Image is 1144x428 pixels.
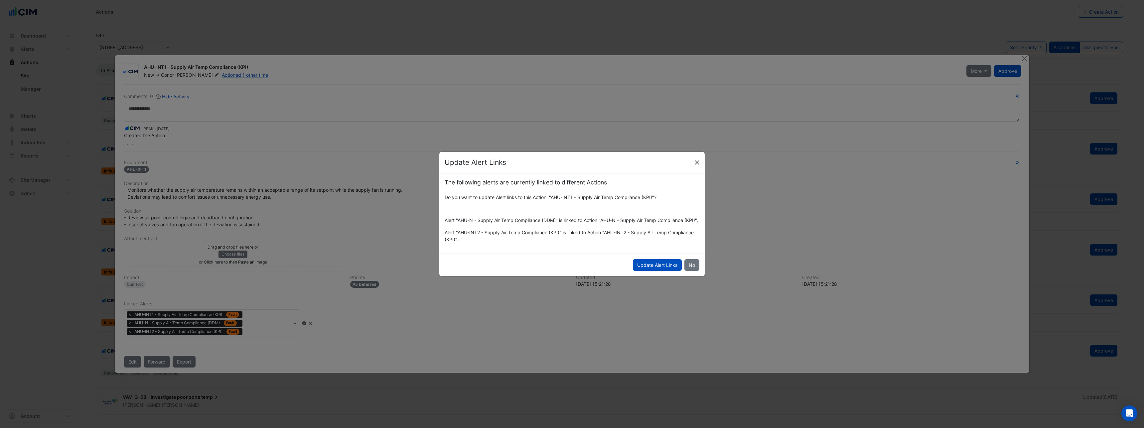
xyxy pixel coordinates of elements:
[445,229,699,243] p: Alert "AHU-INT2 - Supply Air Temp Compliance (KPI)" is linked to Action "AHU-INT2 - Supply Air Te...
[445,157,506,168] h4: Update Alert Links
[633,259,682,271] button: Update Alert Links
[692,158,702,167] button: Close
[1121,405,1137,421] div: Open Intercom Messenger
[684,259,699,271] button: No
[441,194,703,201] div: Do you want to update Alert links to this Action: "AHU-INT1 - Supply Air Temp Compliance (KPI)"?
[445,179,699,186] h5: The following alerts are currently linked to different Actions
[445,217,699,224] p: Alert "AHU-N - Supply Air Temp Compliance (DDM)" is linked to Action "AHU-N - Supply Air Temp Com...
